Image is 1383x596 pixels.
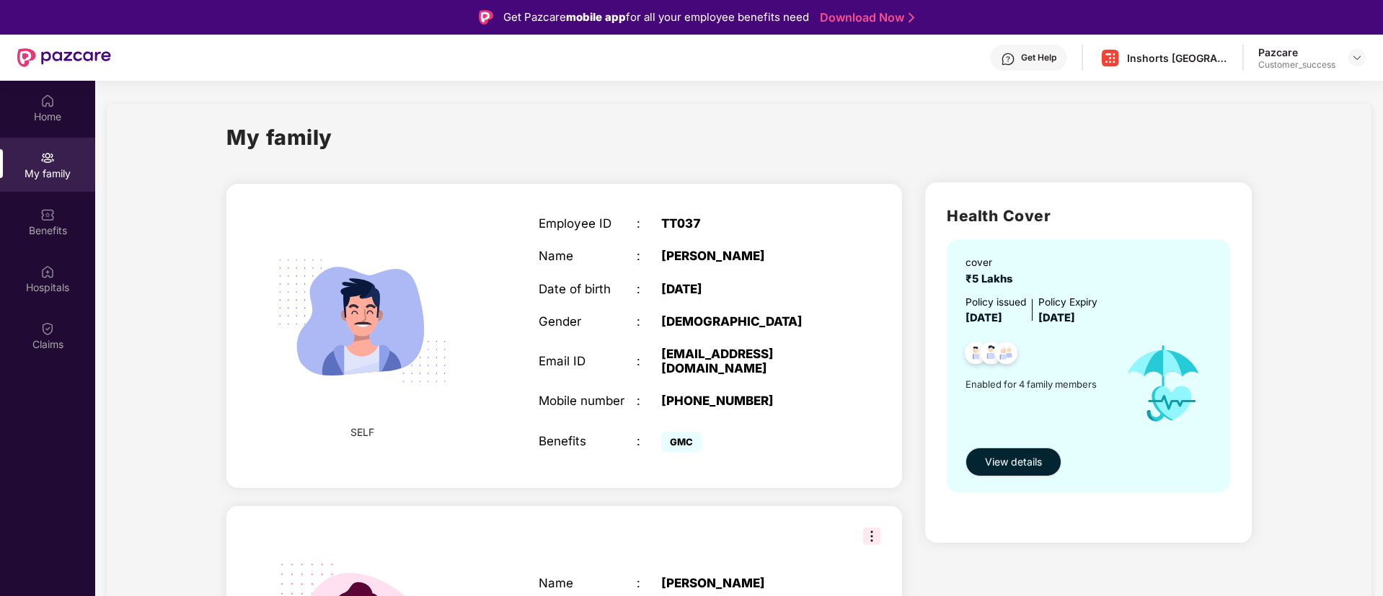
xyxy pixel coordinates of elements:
[637,393,661,408] div: :
[1351,52,1363,63] img: svg+xml;base64,PHN2ZyBpZD0iRHJvcGRvd24tMzJ4MzIiIHhtbG5zPSJodHRwOi8vd3d3LnczLm9yZy8yMDAwL3N2ZyIgd2...
[539,354,637,368] div: Email ID
[1258,45,1335,59] div: Pazcare
[909,10,914,25] img: Stroke
[661,249,833,263] div: [PERSON_NAME]
[40,208,55,222] img: svg+xml;base64,PHN2ZyBpZD0iQmVuZWZpdHMiIHhtbG5zPSJodHRwOi8vd3d3LnczLm9yZy8yMDAwL3N2ZyIgd2lkdGg9Ij...
[40,264,55,279] img: svg+xml;base64,PHN2ZyBpZD0iSG9zcGl0YWxzIiB4bWxucz0iaHR0cDovL3d3dy53My5vcmcvMjAwMC9zdmciIHdpZHRoPS...
[973,337,1009,373] img: svg+xml;base64,PHN2ZyB4bWxucz0iaHR0cDovL3d3dy53My5vcmcvMjAwMC9zdmciIHdpZHRoPSI0OC45NDMiIGhlaWdodD...
[947,204,1230,228] h2: Health Cover
[539,576,637,590] div: Name
[637,354,661,368] div: :
[820,10,910,25] a: Download Now
[40,321,55,336] img: svg+xml;base64,PHN2ZyBpZD0iQ2xhaW0iIHhtbG5zPSJodHRwOi8vd3d3LnczLm9yZy8yMDAwL3N2ZyIgd2lkdGg9IjIwIi...
[661,393,833,408] div: [PHONE_NUMBER]
[966,255,1018,271] div: cover
[40,94,55,108] img: svg+xml;base64,PHN2ZyBpZD0iSG9tZSIgeG1sbnM9Imh0dHA6Ly93d3cudzMub3JnLzIwMDAvc3ZnIiB3aWR0aD0iMjAiIG...
[1038,295,1097,311] div: Policy Expiry
[637,576,661,590] div: :
[661,216,833,231] div: TT037
[637,282,661,296] div: :
[637,434,661,448] div: :
[966,311,1002,324] span: [DATE]
[539,216,637,231] div: Employee ID
[661,576,833,590] div: [PERSON_NAME]
[566,10,626,24] strong: mobile app
[17,48,111,67] img: New Pazcare Logo
[539,434,637,448] div: Benefits
[863,528,880,545] img: svg+xml;base64,PHN2ZyB3aWR0aD0iMzIiIGhlaWdodD0iMzIiIHZpZXdCb3g9IjAgMCAzMiAzMiIgZmlsbD0ibm9uZSIgeG...
[503,9,809,26] div: Get Pazcare for all your employee benefits need
[966,377,1110,391] span: Enabled for 4 family members
[539,249,637,263] div: Name
[661,347,833,375] div: [EMAIL_ADDRESS][DOMAIN_NAME]
[966,295,1026,311] div: Policy issued
[1100,48,1121,68] img: Inshorts%20Logo.png
[1110,327,1216,440] img: icon
[637,216,661,231] div: :
[637,249,661,263] div: :
[539,393,637,408] div: Mobile number
[989,337,1024,373] img: svg+xml;base64,PHN2ZyB4bWxucz0iaHR0cDovL3d3dy53My5vcmcvMjAwMC9zdmciIHdpZHRoPSI0OC45NDMiIGhlaWdodD...
[661,432,702,452] span: GMC
[966,448,1061,476] button: View details
[479,10,493,25] img: Logo
[539,314,637,329] div: Gender
[661,314,833,329] div: [DEMOGRAPHIC_DATA]
[226,121,332,154] h1: My family
[350,424,374,440] span: SELF
[661,282,833,296] div: [DATE]
[637,314,661,329] div: :
[1021,52,1056,63] div: Get Help
[1258,59,1335,71] div: Customer_success
[1038,311,1075,324] span: [DATE]
[40,151,55,165] img: svg+xml;base64,PHN2ZyB3aWR0aD0iMjAiIGhlaWdodD0iMjAiIHZpZXdCb3g9IjAgMCAyMCAyMCIgZmlsbD0ibm9uZSIgeG...
[1001,52,1015,66] img: svg+xml;base64,PHN2ZyBpZD0iSGVscC0zMngzMiIgeG1sbnM9Imh0dHA6Ly93d3cudzMub3JnLzIwMDAvc3ZnIiB3aWR0aD...
[966,272,1018,285] span: ₹5 Lakhs
[539,282,637,296] div: Date of birth
[258,217,466,424] img: svg+xml;base64,PHN2ZyB4bWxucz0iaHR0cDovL3d3dy53My5vcmcvMjAwMC9zdmciIHdpZHRoPSIyMjQiIGhlaWdodD0iMT...
[985,454,1042,470] span: View details
[958,337,994,373] img: svg+xml;base64,PHN2ZyB4bWxucz0iaHR0cDovL3d3dy53My5vcmcvMjAwMC9zdmciIHdpZHRoPSI0OC45NDMiIGhlaWdodD...
[1127,51,1228,65] div: Inshorts [GEOGRAPHIC_DATA] Advertising And Services Private Limited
